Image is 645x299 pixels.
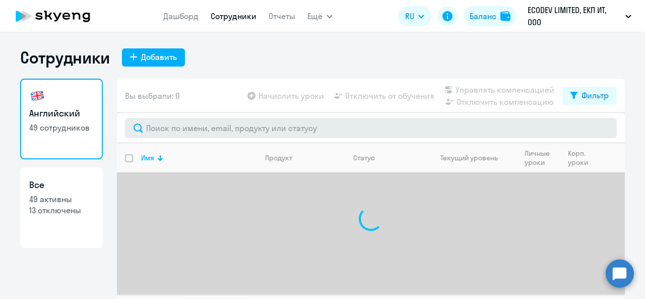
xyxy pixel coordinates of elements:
div: Добавить [141,51,177,63]
span: Вы выбрали: 0 [125,90,180,102]
a: Сотрудники [211,11,256,21]
p: 49 активны [29,194,94,205]
p: 49 сотрудников [29,122,94,133]
div: Фильтр [582,89,609,101]
button: Фильтр [562,87,617,105]
button: Балансbalance [464,6,517,26]
a: Отчеты [269,11,295,21]
h3: Английский [29,107,94,120]
div: Статус [353,153,375,162]
span: RU [405,10,414,22]
div: Баланс [470,10,496,22]
p: 13 отключены [29,205,94,216]
button: ECODEV LIMITED, ЕКП ИТ, ООО [523,4,636,28]
a: Все49 активны13 отключены [20,167,103,248]
div: Продукт [265,153,292,162]
button: Ещё [307,6,333,26]
div: Текущий уровень [440,153,498,162]
img: english [29,88,45,104]
a: Английский49 сотрудников [20,79,103,159]
div: Корп. уроки [568,149,596,167]
h3: Все [29,178,94,192]
div: Личные уроки [525,149,559,167]
h1: Сотрудники [20,47,110,68]
div: Текущий уровень [431,153,516,162]
div: Имя [141,153,256,162]
img: balance [500,11,510,21]
span: Ещё [307,10,322,22]
button: RU [398,6,431,26]
a: Дашборд [163,11,199,21]
p: ECODEV LIMITED, ЕКП ИТ, ООО [528,4,621,28]
input: Поиск по имени, email, продукту или статусу [125,118,617,138]
div: Имя [141,153,154,162]
button: Добавить [122,48,185,67]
